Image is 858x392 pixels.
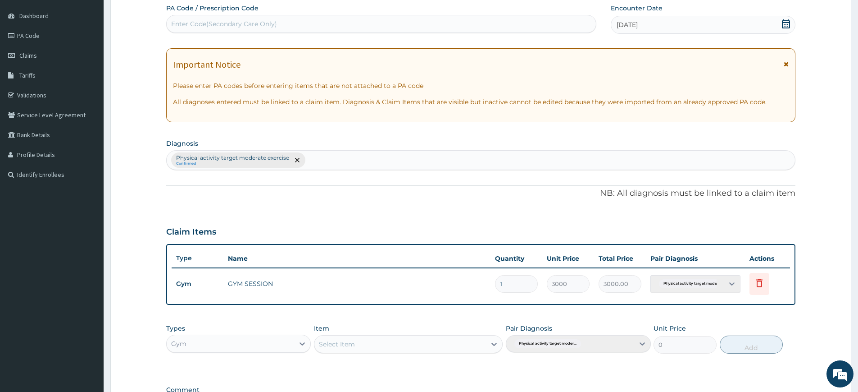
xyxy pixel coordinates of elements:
label: Pair Diagnosis [506,324,552,333]
label: Item [314,324,329,333]
img: d_794563401_company_1708531726252_794563401 [17,45,36,68]
button: Add [720,336,783,354]
div: Enter Code(Secondary Care Only) [171,19,277,28]
textarea: Type your message and hit 'Enter' [5,246,172,278]
label: PA Code / Prescription Code [166,4,259,13]
p: NB: All diagnosis must be linked to a claim item [166,188,795,199]
h1: Important Notice [173,60,241,69]
th: Quantity [490,249,542,267]
div: Chat with us now [47,51,151,62]
span: Claims [19,51,37,60]
th: Pair Diagnosis [646,249,745,267]
div: Minimize live chat window [148,5,169,26]
th: Name [223,249,490,267]
label: Encounter Date [611,4,663,13]
th: Type [172,250,223,267]
th: Total Price [594,249,646,267]
div: Select Item [319,340,355,349]
th: Actions [745,249,790,267]
label: Types [166,325,185,332]
h3: Claim Items [166,227,216,237]
td: Gym [172,276,223,292]
label: Unit Price [654,324,686,333]
div: Gym [171,339,186,348]
p: All diagnoses entered must be linked to a claim item. Diagnosis & Claim Items that are visible bu... [173,97,789,106]
span: [DATE] [617,20,638,29]
label: Diagnosis [166,139,198,148]
span: Tariffs [19,71,36,79]
span: We're online! [52,114,124,205]
th: Unit Price [542,249,594,267]
td: GYM SESSION [223,275,490,293]
span: Dashboard [19,12,49,20]
p: Please enter PA codes before entering items that are not attached to a PA code [173,81,789,90]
